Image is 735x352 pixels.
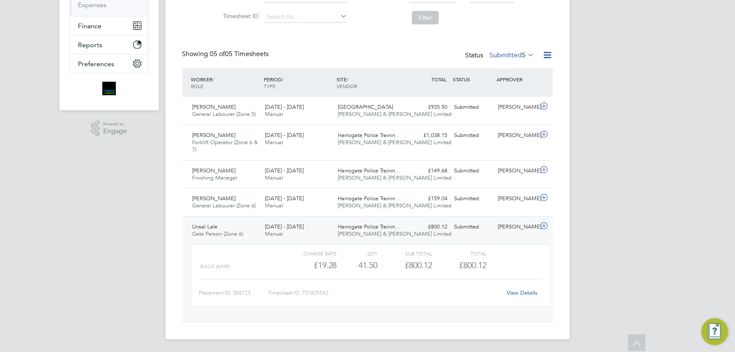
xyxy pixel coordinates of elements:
span: ROLE [191,83,204,89]
div: QTY [337,248,378,258]
div: Status [465,50,536,62]
a: Go to home page [69,82,149,95]
span: [DATE] - [DATE] [265,195,304,202]
span: [PERSON_NAME] & [PERSON_NAME] Limited [338,230,452,237]
span: [GEOGRAPHIC_DATA] [338,103,393,110]
div: APPROVER [494,72,538,87]
span: 05 of [210,50,225,58]
span: TOTAL [432,76,447,83]
a: Powered byEngage [91,121,127,137]
span: Engage [103,128,127,135]
div: WORKER [189,72,262,94]
img: bromak-logo-retina.png [102,82,116,95]
a: View Details [507,289,537,296]
span: / [282,76,283,83]
span: [PERSON_NAME] [192,103,236,110]
button: Engage Resource Center [701,318,728,345]
span: TYPE [264,83,275,89]
div: £159.04 [407,192,451,206]
span: / [213,76,214,83]
span: [DATE] - [DATE] [265,132,304,139]
span: VENDOR [337,83,357,89]
div: £1,038.15 [407,129,451,142]
span: / [347,76,348,83]
div: Submitted [451,129,495,142]
span: 05 Timesheets [210,50,269,58]
span: [DATE] - [DATE] [265,103,304,110]
div: Submitted [451,164,495,178]
span: Harrogate Police Trainin… [338,167,401,174]
div: PERIOD [262,72,334,94]
div: [PERSON_NAME] [494,192,538,206]
span: [PERSON_NAME] [192,132,236,139]
span: £800.12 [459,260,486,270]
span: basic (£/HR) [201,263,230,269]
div: Timesheet ID: TS1829542 [268,286,502,300]
div: Total [432,248,486,258]
div: 41.50 [337,258,378,272]
span: Finance [78,22,102,30]
span: 5 [522,51,526,59]
span: Harrogate Police Trainin… [338,223,401,230]
div: £800.12 [378,258,432,272]
div: [PERSON_NAME] [494,220,538,234]
span: Reports [78,41,103,49]
div: Placement ID: 304723 [199,286,268,300]
div: £800.12 [407,220,451,234]
button: Finance [70,16,148,35]
span: [PERSON_NAME] & [PERSON_NAME] Limited [338,110,452,118]
span: Manual [265,230,283,237]
span: Powered by [103,121,127,128]
label: Submitted [490,51,535,59]
div: STATUS [451,72,495,87]
div: £935.50 [407,100,451,114]
span: Finishing Manager [192,174,238,181]
input: Search for... [264,11,347,23]
span: [DATE] - [DATE] [265,223,304,230]
div: Charge rate [282,248,337,258]
div: SITE [334,72,407,94]
span: Harrogate Police Trainin… [338,195,401,202]
div: Submitted [451,100,495,114]
span: Manual [265,139,283,146]
div: [PERSON_NAME] [494,164,538,178]
span: [PERSON_NAME] & [PERSON_NAME] Limited [338,139,452,146]
span: General Labourer (Zone 6) [192,202,256,209]
span: Manual [265,174,283,181]
span: [PERSON_NAME] & [PERSON_NAME] Limited [338,202,452,209]
label: Timesheet ID [220,12,258,20]
button: Preferences [70,54,148,73]
span: Harrogate Police Trainin… [338,132,401,139]
div: Submitted [451,220,495,234]
span: [PERSON_NAME] & [PERSON_NAME] Limited [338,174,452,181]
div: Sub Total [378,248,432,258]
div: Submitted [451,192,495,206]
div: Showing [182,50,271,59]
span: Forklift Operator (Zone 6 & 7) [192,139,258,153]
button: Filter [412,11,439,24]
span: General Labourer (Zone 5) [192,110,256,118]
span: [DATE] - [DATE] [265,167,304,174]
div: £149.68 [407,164,451,178]
span: [PERSON_NAME] [192,167,236,174]
button: Reports [70,35,148,54]
span: Unsal Lale [192,223,218,230]
span: Manual [265,202,283,209]
a: Expenses [78,1,107,9]
span: Gate Person (Zone 6) [192,230,243,237]
div: £19.28 [282,258,337,272]
span: Manual [265,110,283,118]
span: [PERSON_NAME] [192,195,236,202]
span: Preferences [78,60,115,68]
div: [PERSON_NAME] [494,129,538,142]
div: [PERSON_NAME] [494,100,538,114]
